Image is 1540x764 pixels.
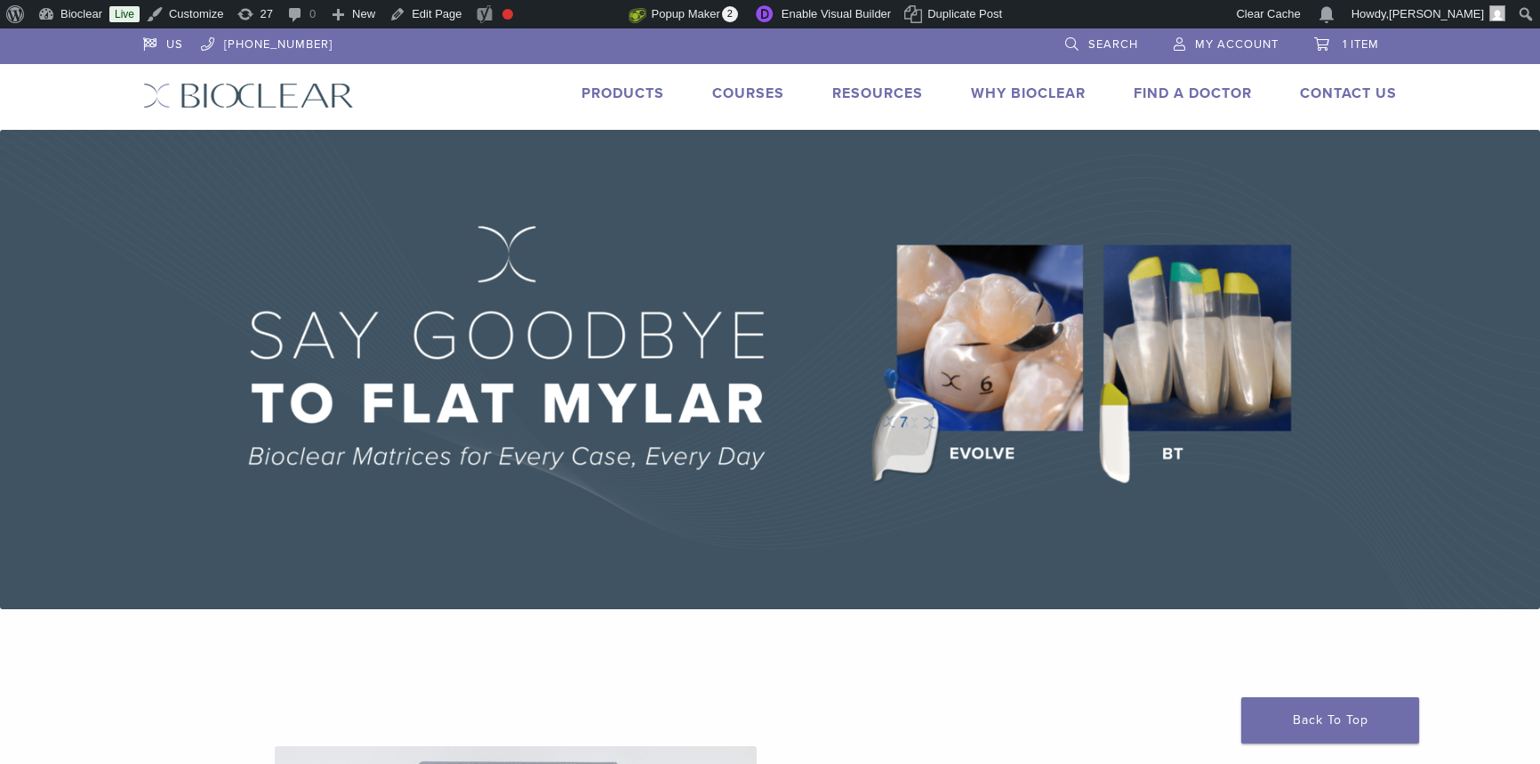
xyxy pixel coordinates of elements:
[1343,37,1379,52] span: 1 item
[502,9,513,20] div: Focus keyphrase not set
[582,84,664,102] a: Products
[1314,28,1379,55] a: 1 item
[529,4,629,26] img: Views over 48 hours. Click for more Jetpack Stats.
[722,6,738,22] span: 2
[109,6,140,22] a: Live
[1174,28,1279,55] a: My Account
[201,28,333,55] a: [PHONE_NUMBER]
[1134,84,1252,102] a: Find A Doctor
[143,28,183,55] a: US
[143,83,354,109] img: Bioclear
[1088,37,1138,52] span: Search
[712,84,784,102] a: Courses
[1241,697,1419,744] a: Back To Top
[1195,37,1279,52] span: My Account
[832,84,923,102] a: Resources
[971,84,1086,102] a: Why Bioclear
[1389,7,1484,20] span: [PERSON_NAME]
[1300,84,1397,102] a: Contact Us
[1065,28,1138,55] a: Search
